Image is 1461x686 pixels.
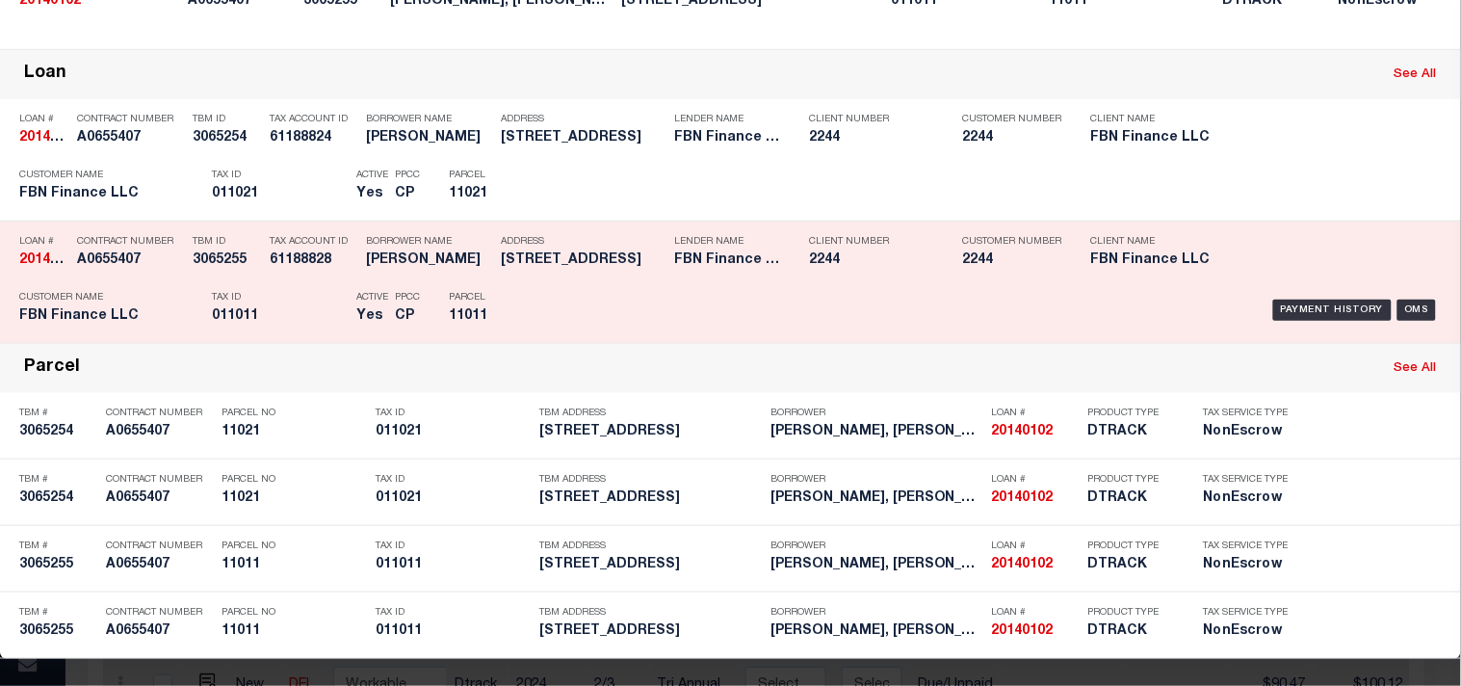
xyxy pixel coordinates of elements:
[992,557,1079,573] h5: 20140102
[366,236,491,248] p: Borrower Name
[770,541,982,552] p: Borrower
[1204,623,1291,640] h5: NonEscrow
[1091,252,1255,269] h5: FBN Finance LLC
[539,541,761,552] p: TBM Address
[77,236,183,248] p: Contract Number
[501,236,665,248] p: Address
[992,558,1054,571] strong: 20140102
[193,236,260,248] p: TBM ID
[1204,424,1291,440] h5: NonEscrow
[222,408,366,419] p: Parcel No
[376,490,530,507] h5: 011021
[1204,607,1291,619] p: Tax Service Type
[19,130,67,146] h5: 20140102
[222,541,366,552] p: Parcel No
[992,474,1079,486] p: Loan #
[106,474,212,486] p: Contract Number
[19,308,183,325] h5: FBN Finance LLC
[539,490,761,507] h5: 22829 Hwy 245 Hereford OR 97837
[674,114,780,125] p: Lender Name
[449,308,535,325] h5: 11011
[1204,474,1291,486] p: Tax Service Type
[212,186,347,202] h5: 011021
[366,130,491,146] h5: CASEY COLEMAN
[376,424,530,440] h5: 011021
[809,114,934,125] p: Client Number
[1088,541,1175,552] p: Product Type
[992,490,1079,507] h5: 20140102
[270,114,356,125] p: Tax Account ID
[809,236,934,248] p: Client Number
[222,424,366,440] h5: 11021
[1204,408,1291,419] p: Tax Service Type
[376,408,530,419] p: Tax ID
[222,490,366,507] h5: 11021
[19,236,67,248] p: Loan #
[356,308,385,325] h5: Yes
[770,408,982,419] p: Borrower
[19,186,183,202] h5: FBN Finance LLC
[992,623,1079,640] h5: 20140102
[770,607,982,619] p: Borrower
[770,623,982,640] h5: Coleman, Casey - Koontz
[395,186,420,202] h5: CP
[19,607,96,619] p: TBM #
[193,252,260,269] h5: 3065255
[19,253,81,267] strong: 20140102
[992,624,1054,638] strong: 20140102
[539,424,761,440] h5: 22829 Hwy 245 Hereford OR 97837
[193,114,260,125] p: TBM ID
[356,292,388,303] p: Active
[963,114,1062,125] p: Customer Number
[356,186,385,202] h5: Yes
[376,623,530,640] h5: 011011
[539,557,761,573] h5: 22829 Hwy 245 Hereford OR 97837
[222,557,366,573] h5: 11011
[1204,541,1291,552] p: Tax Service Type
[1088,490,1175,507] h5: DTRACK
[539,607,761,619] p: TBM Address
[1088,474,1175,486] p: Product Type
[992,408,1079,419] p: Loan #
[1397,300,1437,321] div: OMS
[19,170,183,181] p: Customer Name
[1091,236,1255,248] p: Client Name
[222,607,366,619] p: Parcel No
[770,557,982,573] h5: Coleman, Casey - Koontz
[770,424,982,440] h5: Coleman, Casey - Koontz
[77,114,183,125] p: Contract Number
[366,114,491,125] p: Borrower Name
[77,252,183,269] h5: A0655407
[1091,130,1255,146] h5: FBN Finance LLC
[449,186,535,202] h5: 11021
[1204,557,1291,573] h5: NonEscrow
[376,557,530,573] h5: 011011
[1088,607,1175,619] p: Product Type
[376,541,530,552] p: Tax ID
[501,130,665,146] h5: 22829 Hwy 245 Hereford OR 97837
[212,170,347,181] p: Tax ID
[770,490,982,507] h5: Coleman, Casey - Koontz
[992,425,1054,438] strong: 20140102
[1088,424,1175,440] h5: DTRACK
[222,474,366,486] p: Parcel No
[963,236,1062,248] p: Customer Number
[106,557,212,573] h5: A0655407
[376,607,530,619] p: Tax ID
[222,623,366,640] h5: 11011
[1088,623,1175,640] h5: DTRACK
[270,252,356,269] h5: 61188828
[24,357,80,380] div: Parcel
[19,623,96,640] h5: 3065255
[1395,362,1437,375] a: See All
[19,541,96,552] p: TBM #
[992,424,1079,440] h5: 20140102
[106,424,212,440] h5: A0655407
[24,64,66,86] div: Loan
[449,292,535,303] p: Parcel
[356,170,388,181] p: Active
[212,308,347,325] h5: 011011
[77,130,183,146] h5: A0655407
[106,408,212,419] p: Contract Number
[539,623,761,640] h5: 22829 Hwy 245 Hereford OR 97837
